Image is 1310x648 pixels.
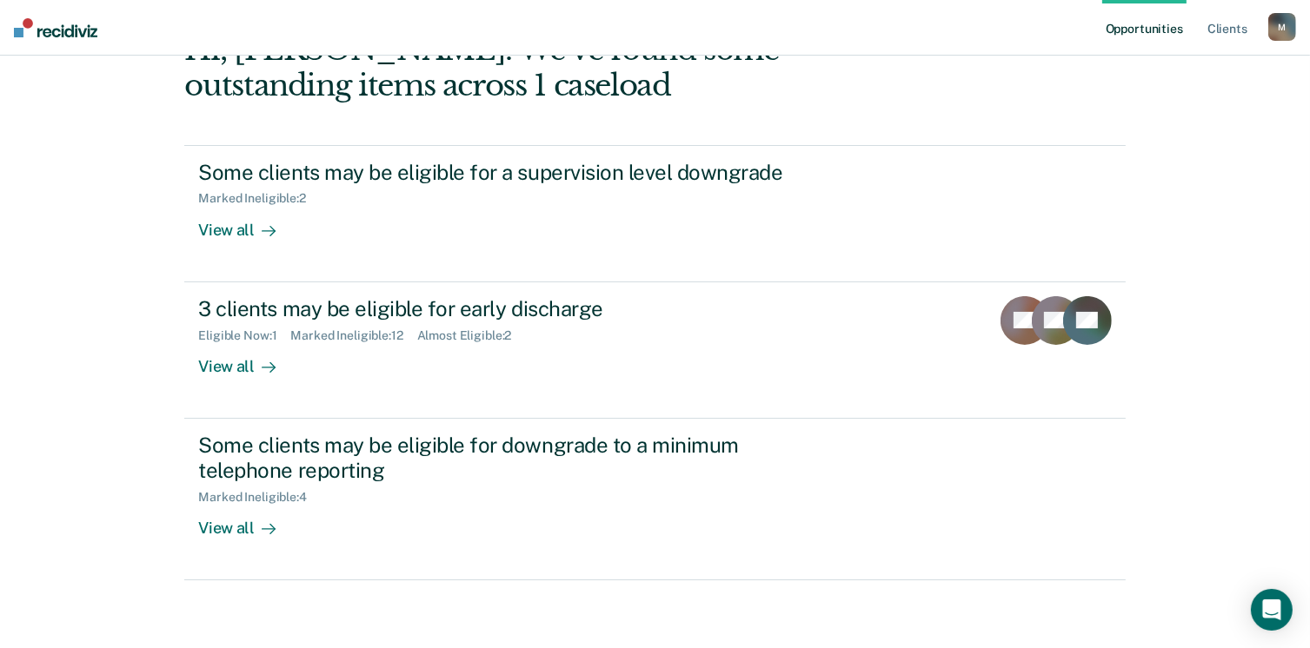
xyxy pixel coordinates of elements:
div: Some clients may be eligible for a supervision level downgrade [198,160,808,185]
div: View all [198,206,296,240]
div: Almost Eligible : 2 [417,328,526,343]
a: 3 clients may be eligible for early dischargeEligible Now:1Marked Ineligible:12Almost Eligible:2V... [184,282,1125,419]
a: Some clients may be eligible for downgrade to a minimum telephone reportingMarked Ineligible:4Vie... [184,419,1125,580]
div: Marked Ineligible : 12 [290,328,416,343]
div: Marked Ineligible : 2 [198,191,319,206]
div: 3 clients may be eligible for early discharge [198,296,808,321]
button: M [1268,13,1296,41]
a: Some clients may be eligible for a supervision level downgradeMarked Ineligible:2View all [184,145,1125,282]
div: Hi, [PERSON_NAME]. We’ve found some outstanding items across 1 caseload [184,32,937,103]
div: View all [198,342,296,376]
div: View all [198,504,296,538]
div: Open Intercom Messenger [1251,589,1293,631]
div: Eligible Now : 1 [198,328,290,343]
div: Some clients may be eligible for downgrade to a minimum telephone reporting [198,433,808,483]
img: Recidiviz [14,18,97,37]
div: Marked Ineligible : 4 [198,490,320,505]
